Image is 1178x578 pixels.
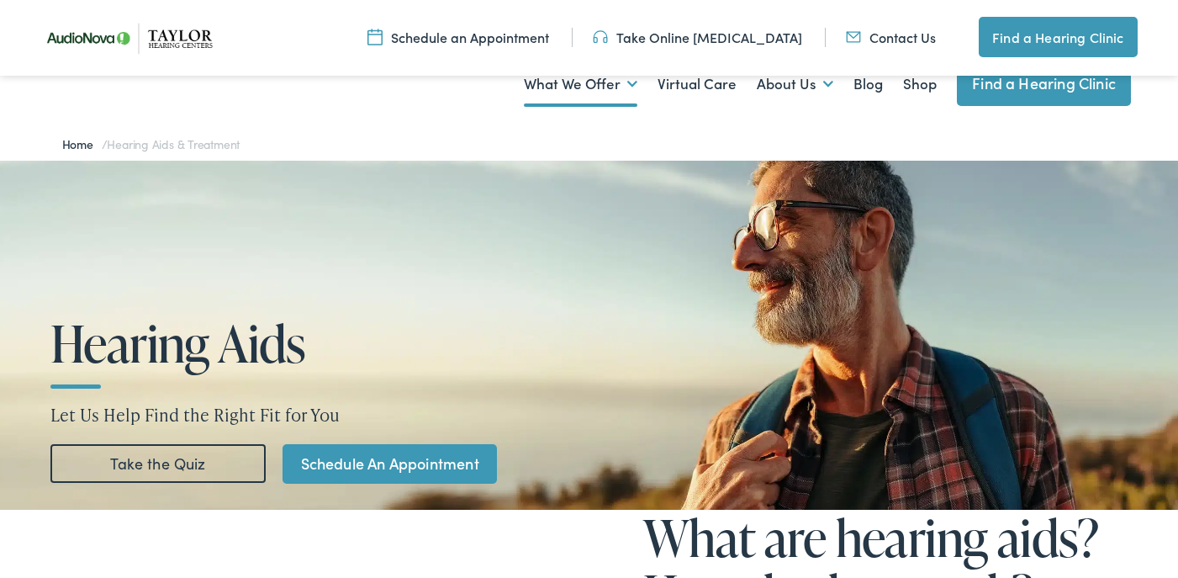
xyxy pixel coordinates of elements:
[50,444,266,483] a: Take the Quiz
[50,402,1128,427] p: Let Us Help Find the Right Fit for You
[62,135,240,152] span: /
[62,135,102,152] a: Home
[658,53,737,115] a: Virtual Care
[107,135,240,152] span: Hearing Aids & Treatment
[593,28,608,46] img: utility icon
[853,53,883,115] a: Blog
[50,316,562,371] h1: Hearing Aids
[979,17,1137,57] a: Find a Hearing Clinic
[593,28,802,46] a: Take Online [MEDICAL_DATA]
[367,28,549,46] a: Schedule an Appointment
[903,53,937,115] a: Shop
[524,53,637,115] a: What We Offer
[846,28,861,46] img: utility icon
[957,61,1131,106] a: Find a Hearing Clinic
[846,28,936,46] a: Contact Us
[757,53,833,115] a: About Us
[283,444,497,484] a: Schedule An Appointment
[367,28,383,46] img: utility icon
